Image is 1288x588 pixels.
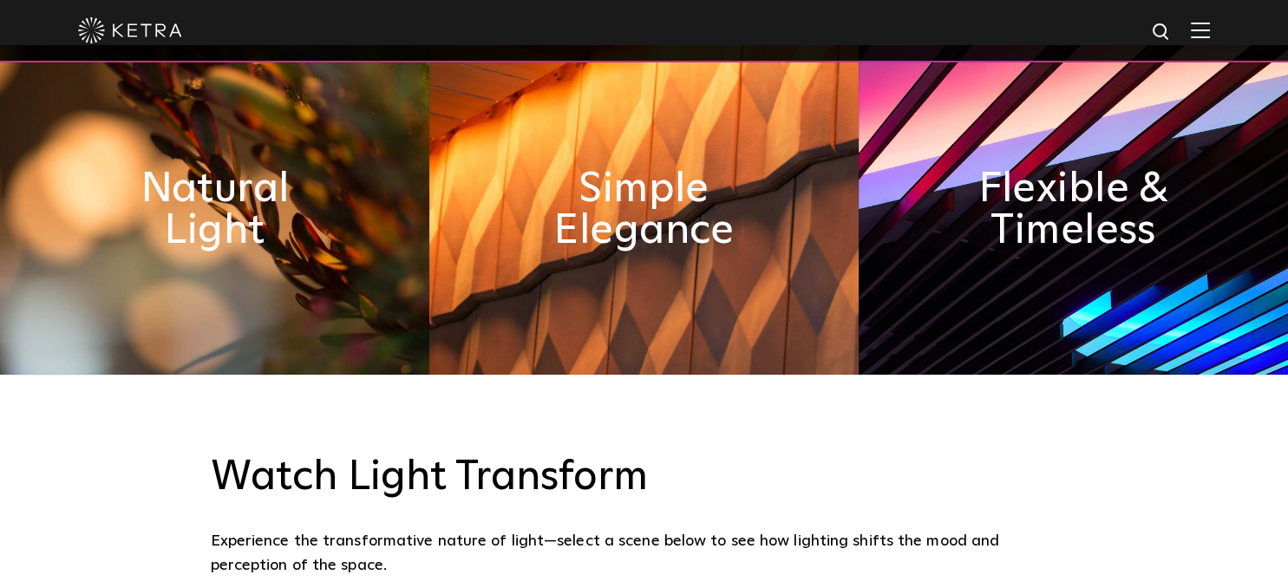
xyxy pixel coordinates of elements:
[211,529,1069,578] p: Experience the transformative nature of light—select a scene below to see how lighting shifts the...
[966,168,1181,252] h2: Flexible & Timeless
[211,453,1078,503] h3: Watch Light Transform
[1151,22,1173,43] img: search icon
[537,168,752,252] h2: Simple Elegance
[429,45,859,375] img: simple_elegance
[1191,22,1210,38] img: Hamburger%20Nav.svg
[108,168,323,252] h2: Natural Light
[78,17,182,43] img: ketra-logo-2019-white
[859,45,1288,375] img: flexible_timeless_ketra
